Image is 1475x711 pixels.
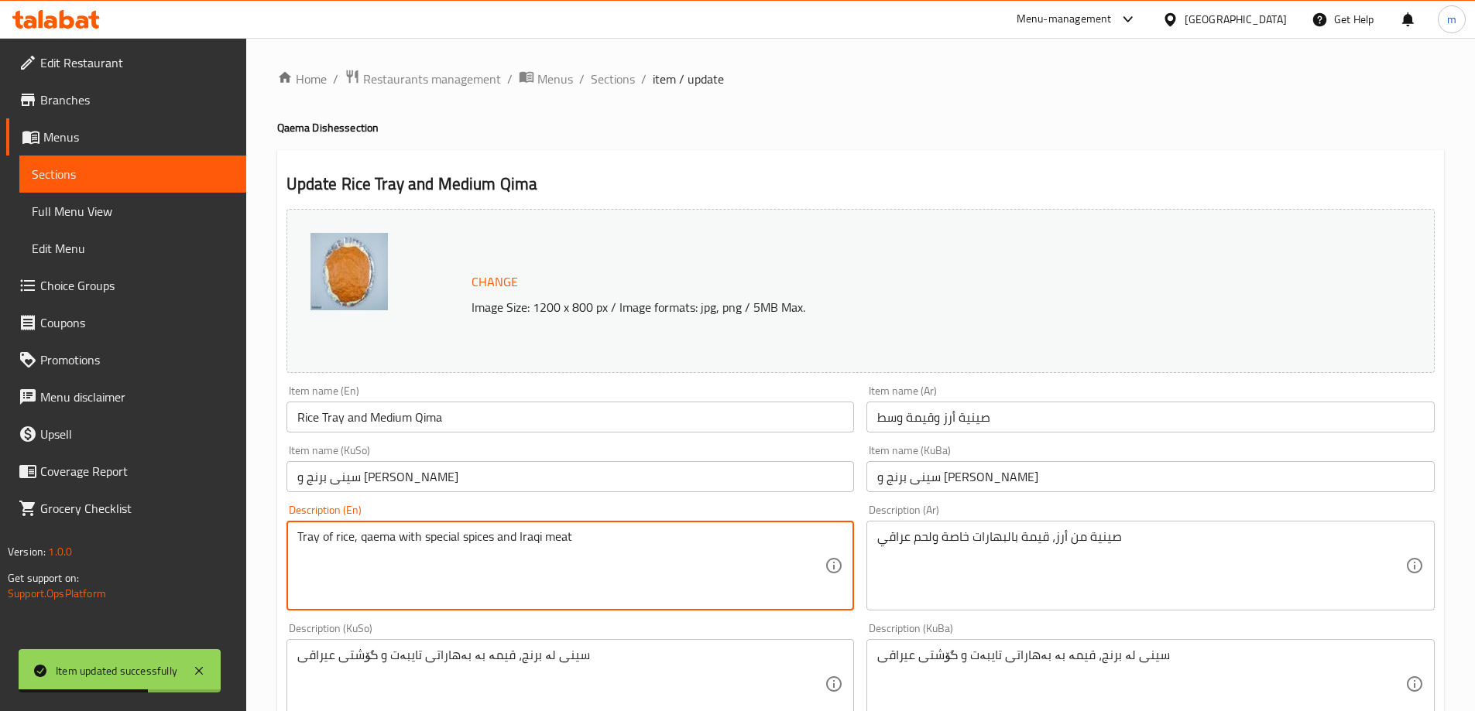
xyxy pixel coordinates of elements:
[507,70,513,88] li: /
[6,44,246,81] a: Edit Restaurant
[6,453,246,490] a: Coverage Report
[519,69,573,89] a: Menus
[40,91,234,109] span: Branches
[465,266,524,298] button: Change
[43,128,234,146] span: Menus
[6,118,246,156] a: Menus
[537,70,573,88] span: Menus
[286,173,1435,196] h2: Update Rice Tray and Medium Qima
[345,69,501,89] a: Restaurants management
[6,341,246,378] a: Promotions
[6,415,246,453] a: Upsell
[40,499,234,518] span: Grocery Checklist
[32,165,234,183] span: Sections
[877,529,1405,603] textarea: صينية من أرز، قيمة بالبهارات خاصة ولحم عراقي
[579,70,585,88] li: /
[40,388,234,406] span: Menu disclaimer
[591,70,635,88] a: Sections
[472,271,518,293] span: Change
[1017,10,1112,29] div: Menu-management
[40,276,234,295] span: Choice Groups
[277,120,1444,135] h4: Qaema Dishes section
[866,461,1435,492] input: Enter name KuBa
[19,193,246,230] a: Full Menu View
[286,461,855,492] input: Enter name KuSo
[653,70,724,88] span: item / update
[48,542,72,562] span: 1.0.0
[32,239,234,258] span: Edit Menu
[6,81,246,118] a: Branches
[40,350,234,369] span: Promotions
[8,583,106,603] a: Support.OpsPlatform
[866,402,1435,432] input: Enter name Ar
[40,462,234,480] span: Coverage Report
[6,490,246,527] a: Grocery Checklist
[6,304,246,341] a: Coupons
[286,402,855,432] input: Enter name En
[32,202,234,220] span: Full Menu View
[333,70,338,88] li: /
[40,313,234,332] span: Coupons
[277,69,1444,89] nav: breadcrumb
[1185,11,1287,28] div: [GEOGRAPHIC_DATA]
[641,70,647,88] li: /
[19,230,246,267] a: Edit Menu
[277,70,327,88] a: Home
[310,233,388,310] img: Temn_w_Qima_Barkart_Al_Ha638936133109545952.jpg
[40,53,234,72] span: Edit Restaurant
[40,425,234,443] span: Upsell
[6,267,246,304] a: Choice Groups
[19,156,246,193] a: Sections
[6,378,246,415] a: Menu disclaimer
[297,529,825,603] textarea: Tray of rice, qaema with special spices and Iraqi meat
[363,70,501,88] span: Restaurants management
[8,568,79,588] span: Get support on:
[1447,11,1456,28] span: m
[465,298,1291,316] p: Image Size: 1200 x 800 px / Image formats: jpg, png / 5MB Max.
[8,542,46,562] span: Version:
[56,662,177,679] div: Item updated successfully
